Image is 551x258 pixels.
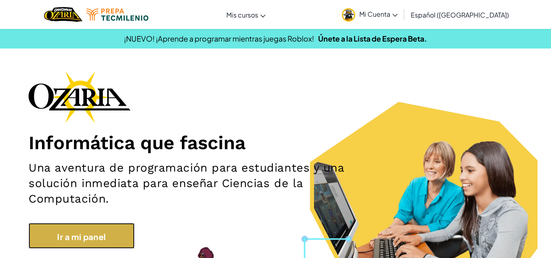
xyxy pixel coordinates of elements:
[29,71,131,123] img: Logotipo de la marca Ozaria
[29,132,246,154] font: Informática que fascina
[359,10,390,18] font: Mi Cuenta
[226,11,258,19] font: Mis cursos
[29,223,135,249] a: Ir a mi panel
[318,34,427,43] a: Únete a la Lista de Espera Beta.
[411,11,509,19] font: Español ([GEOGRAPHIC_DATA])
[44,6,82,23] img: Hogar
[57,231,106,241] font: Ir a mi panel
[222,4,270,26] a: Mis cursos
[86,9,148,21] img: Logotipo de Tecmilenio
[29,161,344,205] font: Una aventura de programación para estudiantes y una solución inmediata para enseñar Ciencias de l...
[44,6,82,23] a: Logotipo de Ozaria de CodeCombat
[338,2,402,27] a: Mi Cuenta
[407,4,513,26] a: Español ([GEOGRAPHIC_DATA])
[342,8,355,22] img: avatar
[124,34,314,43] font: ¡NUEVO! ¡Aprende a programar mientras juegas Roblox!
